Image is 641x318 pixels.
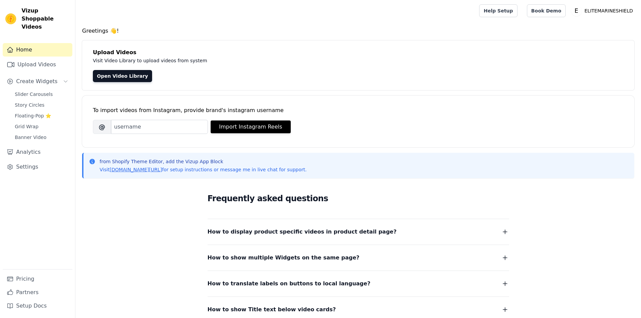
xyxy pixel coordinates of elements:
span: How to show multiple Widgets on the same page? [208,253,360,262]
p: Visit for setup instructions or message me in live chat for support. [100,166,307,173]
img: Vizup [5,13,16,24]
a: Book Demo [527,4,566,17]
a: Pricing [3,272,72,286]
button: How to show Title text below video cards? [208,305,509,314]
a: Analytics [3,145,72,159]
h4: Upload Videos [93,48,624,57]
button: How to show multiple Widgets on the same page? [208,253,509,262]
span: Create Widgets [16,77,58,85]
a: Home [3,43,72,57]
span: Slider Carousels [15,91,53,98]
button: E ELITEMARINESHIELD [571,5,636,17]
h2: Frequently asked questions [208,192,509,205]
span: Banner Video [15,134,46,141]
span: Floating-Pop ⭐ [15,112,51,119]
div: To import videos from Instagram, provide brand's instagram username [93,106,624,114]
p: Visit Video Library to upload videos from system [93,57,394,65]
a: Help Setup [479,4,517,17]
a: Story Circles [11,100,72,110]
a: Setup Docs [3,299,72,313]
a: Upload Videos [3,58,72,71]
span: Vizup Shoppable Videos [22,7,70,31]
button: How to display product specific videos in product detail page? [208,227,509,237]
span: How to translate labels on buttons to local language? [208,279,370,288]
a: Partners [3,286,72,299]
text: E [575,7,578,14]
span: How to display product specific videos in product detail page? [208,227,397,237]
a: Banner Video [11,133,72,142]
a: Open Video Library [93,70,152,82]
button: Import Instagram Reels [211,120,291,133]
span: How to show Title text below video cards? [208,305,336,314]
input: username [111,120,208,134]
a: Grid Wrap [11,122,72,131]
span: Grid Wrap [15,123,38,130]
a: Slider Carousels [11,90,72,99]
button: Create Widgets [3,75,72,88]
h4: Greetings 👋! [82,27,634,35]
a: [DOMAIN_NAME][URL] [110,167,162,172]
button: How to translate labels on buttons to local language? [208,279,509,288]
a: Floating-Pop ⭐ [11,111,72,120]
span: @ [93,120,111,134]
a: Settings [3,160,72,174]
p: from Shopify Theme Editor, add the Vizup App Block [100,158,307,165]
span: Story Circles [15,102,44,108]
p: ELITEMARINESHIELD [582,5,636,17]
